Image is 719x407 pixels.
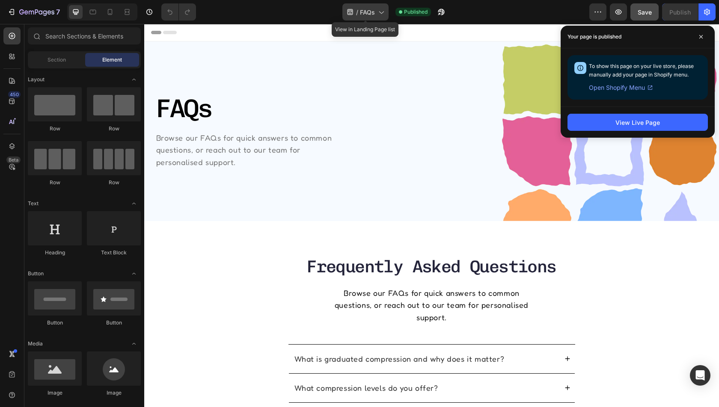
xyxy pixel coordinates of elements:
div: Beta [6,156,21,163]
p: Your page is published [567,32,621,41]
div: Open Intercom Messenger [690,365,710,386]
h2: frequently asked questions [144,231,431,254]
span: Toggle open [127,267,141,280]
span: Section [48,56,66,64]
div: Text Block [87,249,141,257]
div: Row [28,179,82,186]
button: Publish [662,3,698,21]
div: Image [28,389,82,397]
span: Toggle open [127,197,141,210]
div: Undo/Redo [161,3,196,21]
span: Text [28,200,39,207]
div: Row [87,179,141,186]
p: What compression levels do you offer? [150,358,294,370]
p: What is graduated compression and why does it matter? [150,329,360,341]
span: Published [404,8,428,16]
span: Toggle open [127,73,141,86]
span: To show this page on your live store, please manually add your page in Shopify menu. [589,63,694,78]
span: / [356,8,358,17]
div: 450 [8,91,21,98]
span: Media [28,340,43,348]
div: View Live Page [615,118,660,127]
div: Row [87,125,141,133]
p: Browse our FAQs for quick answers to common questions, or reach out to our team for personalised ... [187,263,389,300]
div: Button [87,319,141,327]
span: Toggle open [127,337,141,351]
button: View Live Page [567,114,708,131]
span: Open Shopify Menu [589,83,645,93]
iframe: Design area [144,24,719,407]
div: Button [28,319,82,327]
span: Save [638,9,652,16]
span: Layout [28,76,45,83]
p: 7 [56,7,60,17]
button: 7 [3,3,64,21]
span: Button [28,270,44,277]
span: FAQs [360,8,375,17]
button: Save [630,3,659,21]
div: Heading [28,249,82,257]
div: Image [87,389,141,397]
input: Search Sections & Elements [28,27,141,44]
div: Publish [669,8,691,17]
div: Row [28,125,82,133]
span: Element [102,56,122,64]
